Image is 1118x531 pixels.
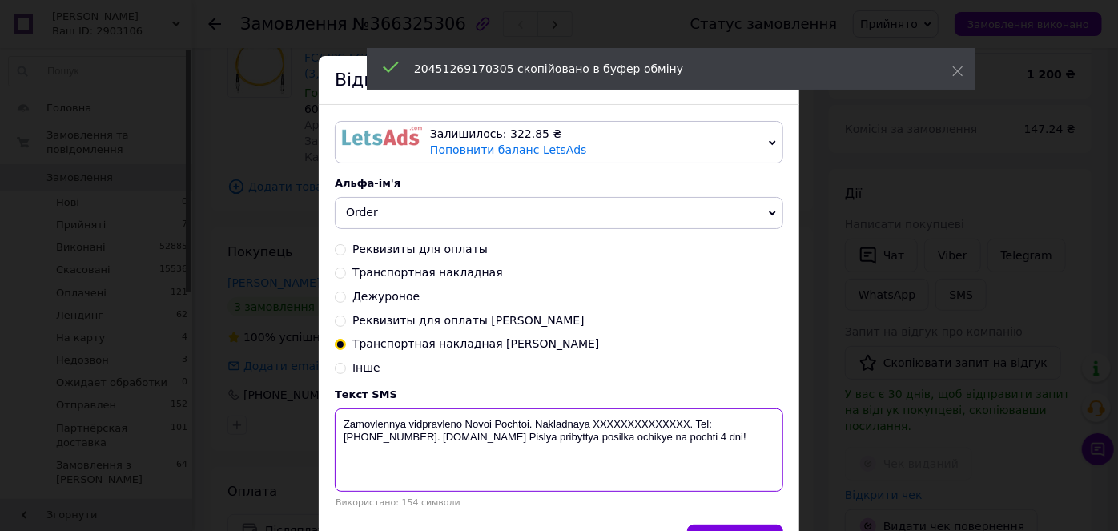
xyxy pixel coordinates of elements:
[335,177,400,189] span: Альфа-ім'я
[319,56,799,105] div: Відправка SMS
[352,290,420,303] span: Дежуроное
[335,408,783,492] textarea: Zamovlennya vidpravleno Novoi Pochtoi. Nakladnaya XXXXXXXXXXXXXX. Tel: [PHONE_NUMBER]. [DOMAIN_NA...
[352,361,380,374] span: Інше
[335,497,783,508] div: Використано: 154 символи
[414,61,912,77] div: 20451269170305 скопійовано в буфер обміну
[352,243,488,255] span: Реквизиты для оплаты
[346,206,378,219] span: Order
[352,266,503,279] span: Транспортная накладная
[335,388,783,400] div: Текст SMS
[430,143,587,156] a: Поповнити баланс LetsAds
[352,314,585,327] span: Реквизиты для оплаты [PERSON_NAME]
[352,337,600,350] span: Транспортная накладная [PERSON_NAME]
[430,127,762,143] div: Залишилось: 322.85 ₴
